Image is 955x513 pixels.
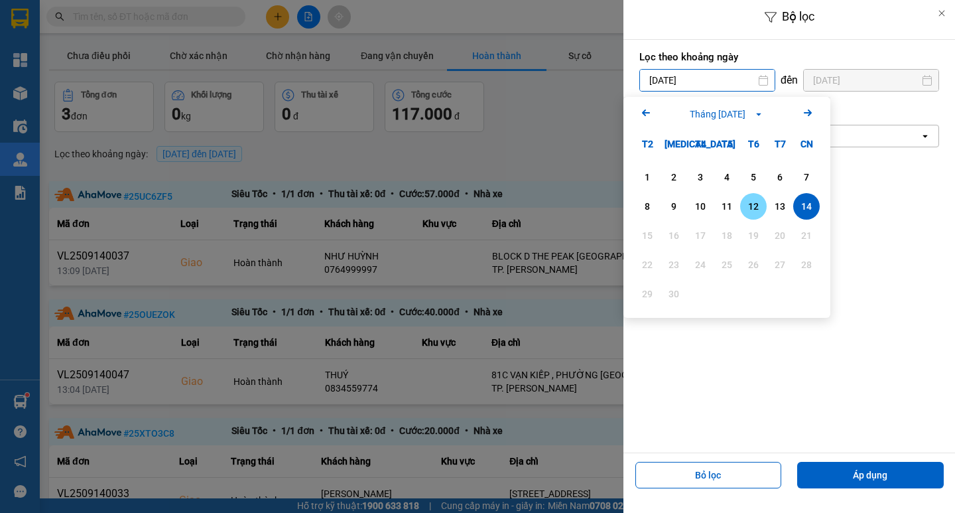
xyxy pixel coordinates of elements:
div: T5 [714,131,740,157]
div: Not available. Thứ Sáu, tháng 09 19 2025. [740,222,767,249]
div: 24 [691,257,710,273]
div: 8 [638,198,657,214]
button: Previous month. [638,105,654,123]
div: Not available. Chủ Nhật, tháng 09 28 2025. [793,252,820,278]
div: 5 [744,169,763,185]
div: Choose Thứ Sáu, tháng 09 12 2025. It's available. [740,193,767,220]
div: Choose Thứ Hai, tháng 09 1 2025. It's available. [634,164,661,190]
div: Choose Thứ Hai, tháng 09 8 2025. It's available. [634,193,661,220]
div: Choose Thứ Ba, tháng 09 2 2025. It's available. [661,164,687,190]
div: Not available. Thứ Hai, tháng 09 29 2025. [634,281,661,307]
div: Not available. Chủ Nhật, tháng 09 21 2025. [793,222,820,249]
svg: Arrow Right [800,105,816,121]
div: 21 [797,228,816,244]
div: Choose Thứ Tư, tháng 09 3 2025. It's available. [687,164,714,190]
div: 28 [797,257,816,273]
div: Choose Thứ Năm, tháng 09 11 2025. It's available. [714,193,740,220]
div: 16 [665,228,683,244]
div: Choose Chủ Nhật, tháng 09 7 2025. It's available. [793,164,820,190]
div: Not available. Thứ Ba, tháng 09 16 2025. [661,222,687,249]
div: Not available. Thứ Tư, tháng 09 24 2025. [687,252,714,278]
div: 26 [744,257,763,273]
div: 9 [665,198,683,214]
button: Tháng [DATE] [686,107,768,121]
div: 20 [771,228,789,244]
div: T7 [767,131,793,157]
div: Choose Thứ Ba, tháng 09 9 2025. It's available. [661,193,687,220]
div: 17 [691,228,710,244]
div: đến [775,74,803,87]
div: 23 [665,257,683,273]
div: 7 [797,169,816,185]
div: Choose Thứ Bảy, tháng 09 13 2025. It's available. [767,193,793,220]
div: Not available. Thứ Bảy, tháng 09 20 2025. [767,222,793,249]
div: 10 [691,198,710,214]
div: 29 [638,286,657,302]
input: Select a date. [640,70,775,91]
div: Not available. Thứ Hai, tháng 09 22 2025. [634,252,661,278]
div: 2 [665,169,683,185]
span: Bộ lọc [782,9,814,23]
div: Choose Thứ Tư, tháng 09 10 2025. It's available. [687,193,714,220]
div: CN [793,131,820,157]
div: 25 [718,257,736,273]
div: 1 [638,169,657,185]
div: Selected. Chủ Nhật, tháng 09 14 2025. It's available. [793,193,820,220]
button: Next month. [800,105,816,123]
svg: open [920,131,930,141]
div: Not available. Thứ Tư, tháng 09 17 2025. [687,222,714,249]
div: 19 [744,228,763,244]
div: T2 [634,131,661,157]
div: 4 [718,169,736,185]
div: Calendar. [623,97,830,318]
button: Áp dụng [797,462,944,488]
div: 15 [638,228,657,244]
div: Not available. Thứ Bảy, tháng 09 27 2025. [767,252,793,278]
div: 6 [771,169,789,185]
div: 12 [744,198,763,214]
div: Not available. Thứ Hai, tháng 09 15 2025. [634,222,661,249]
div: T6 [740,131,767,157]
label: Lọc theo khoảng ngày [639,50,939,64]
div: Choose Thứ Năm, tháng 09 4 2025. It's available. [714,164,740,190]
div: 14 [797,198,816,214]
div: 3 [691,169,710,185]
div: Not available. Thứ Sáu, tháng 09 26 2025. [740,252,767,278]
button: Bỏ lọc [635,462,782,488]
div: T4 [687,131,714,157]
input: Select a date. [804,70,938,91]
div: Not available. Thứ Năm, tháng 09 18 2025. [714,222,740,249]
svg: Arrow Left [638,105,654,121]
div: Not available. Thứ Năm, tháng 09 25 2025. [714,252,740,278]
div: 18 [718,228,736,244]
div: [MEDICAL_DATA] [661,131,687,157]
div: Not available. Thứ Ba, tháng 09 23 2025. [661,252,687,278]
div: Choose Thứ Bảy, tháng 09 6 2025. It's available. [767,164,793,190]
div: 22 [638,257,657,273]
div: Not available. Thứ Ba, tháng 09 30 2025. [661,281,687,307]
div: 30 [665,286,683,302]
div: Choose Thứ Sáu, tháng 09 5 2025. It's available. [740,164,767,190]
div: 13 [771,198,789,214]
div: 27 [771,257,789,273]
div: 11 [718,198,736,214]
